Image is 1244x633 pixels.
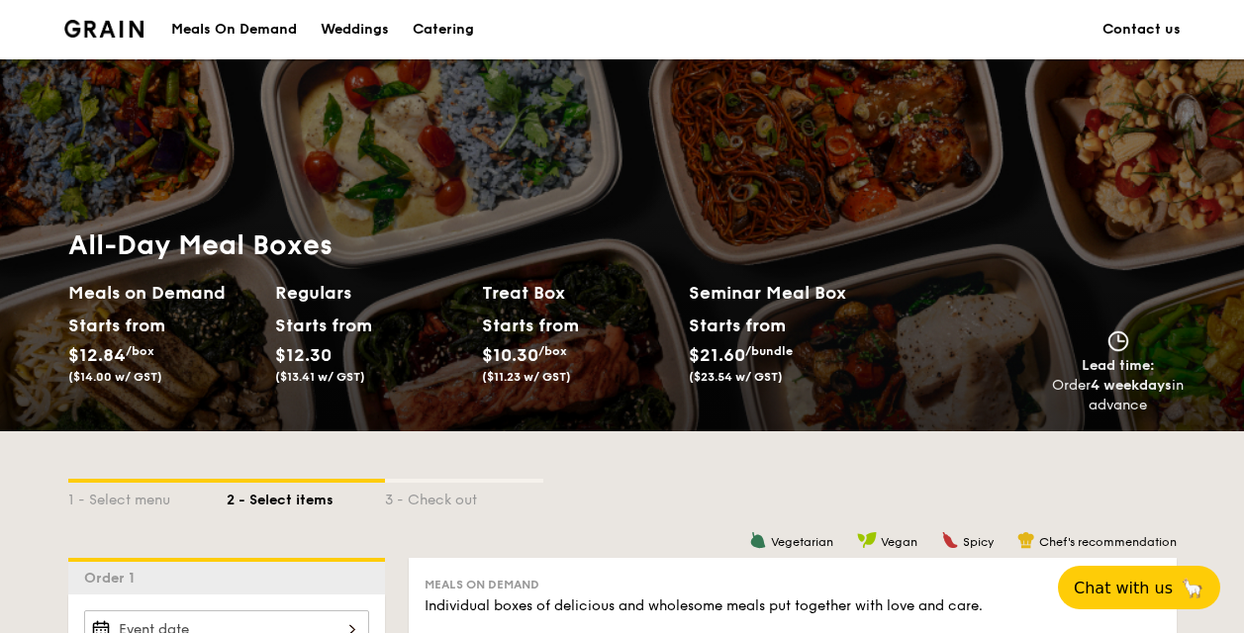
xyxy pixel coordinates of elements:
[68,344,126,366] span: $12.84
[68,227,896,263] h1: All-Day Meal Boxes
[1074,579,1173,597] span: Chat with us
[963,535,994,549] span: Spicy
[68,370,162,384] span: ($14.00 w/ GST)
[64,20,144,38] a: Logotype
[275,370,365,384] span: ($13.41 w/ GST)
[881,535,917,549] span: Vegan
[857,531,877,549] img: icon-vegan.f8ff3823.svg
[1181,577,1204,599] span: 🦙
[68,311,156,340] div: Starts from
[275,279,466,307] h2: Regulars
[68,279,259,307] h2: Meals on Demand
[689,279,896,307] h2: Seminar Meal Box
[745,344,793,358] span: /bundle
[126,344,154,358] span: /box
[689,311,785,340] div: Starts from
[771,535,833,549] span: Vegetarian
[275,311,363,340] div: Starts from
[482,311,570,340] div: Starts from
[385,483,543,510] div: 3 - Check out
[482,344,538,366] span: $10.30
[1017,531,1035,549] img: icon-chef-hat.a58ddaea.svg
[1091,377,1172,394] strong: 4 weekdays
[482,370,571,384] span: ($11.23 w/ GST)
[482,279,673,307] h2: Treat Box
[68,483,227,510] div: 1 - Select menu
[1103,330,1133,352] img: icon-clock.2db775ea.svg
[689,370,783,384] span: ($23.54 w/ GST)
[1082,357,1155,374] span: Lead time:
[227,483,385,510] div: 2 - Select items
[84,570,143,587] span: Order 1
[1058,566,1220,609] button: Chat with us🦙
[64,20,144,38] img: Grain
[1039,535,1177,549] span: Chef's recommendation
[941,531,959,549] img: icon-spicy.37a8142b.svg
[749,531,767,549] img: icon-vegetarian.fe4039eb.svg
[425,578,539,591] span: Meals on Demand
[538,344,567,358] span: /box
[1052,376,1185,415] div: Order in advance
[689,344,745,366] span: $21.60
[275,344,332,366] span: $12.30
